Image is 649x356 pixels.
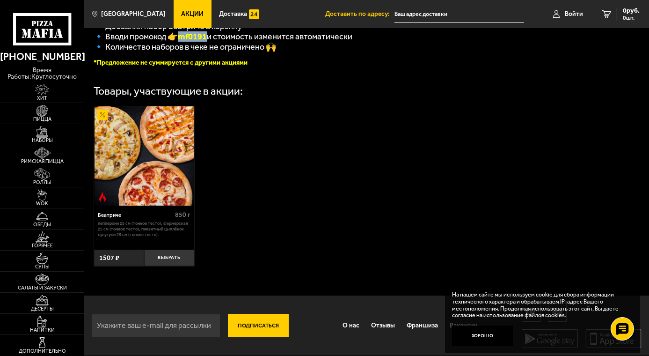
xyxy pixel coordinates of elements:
[623,7,640,14] span: 0 руб.
[444,314,483,336] a: Вакансии
[336,314,365,336] a: О нас
[623,15,640,21] span: 0 шт.
[92,314,220,337] input: Укажите ваш e-mail для рассылки
[219,11,247,17] span: Доставка
[178,31,207,42] b: mf0191
[99,254,119,262] span: 1507 ₽
[94,86,243,96] div: Товары, участвующие в акции:
[228,314,289,337] button: Подписаться
[181,11,204,17] span: Акции
[325,11,394,17] span: Доставить по адресу:
[394,6,524,23] input: Ваш адрес доставки
[98,221,190,237] p: Пепперони 25 см (тонкое тесто), Фермерская 25 см (тонкое тесто), Пикантный цыплёнок сулугуни 25 с...
[452,291,627,319] p: На нашем сайте мы используем cookie для сбора информации технического характера и обрабатываем IP...
[97,110,108,120] img: Акционный
[95,106,194,206] img: Беатриче
[144,250,194,266] button: Выбрать
[249,9,259,20] img: 15daf4d41897b9f0e9f617042186c801.svg
[452,326,513,346] button: Хорошо
[97,192,108,202] img: Острое блюдо
[94,106,194,206] a: АкционныйОстрое блюдоБеатриче
[94,59,248,67] font: *Предложение не суммируется с другими акциями
[365,314,401,336] a: Отзывы
[98,212,173,219] div: Беатриче
[94,42,276,52] span: 🔹 Количество наборов в чеке не ограничено 🙌
[175,211,190,219] span: 850 г
[94,31,352,42] span: 🔹 Вводи промокод 👉 и стоимость изменится автоматически
[101,11,166,17] span: [GEOGRAPHIC_DATA]
[565,11,583,17] span: Войти
[401,314,444,336] a: Франшиза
